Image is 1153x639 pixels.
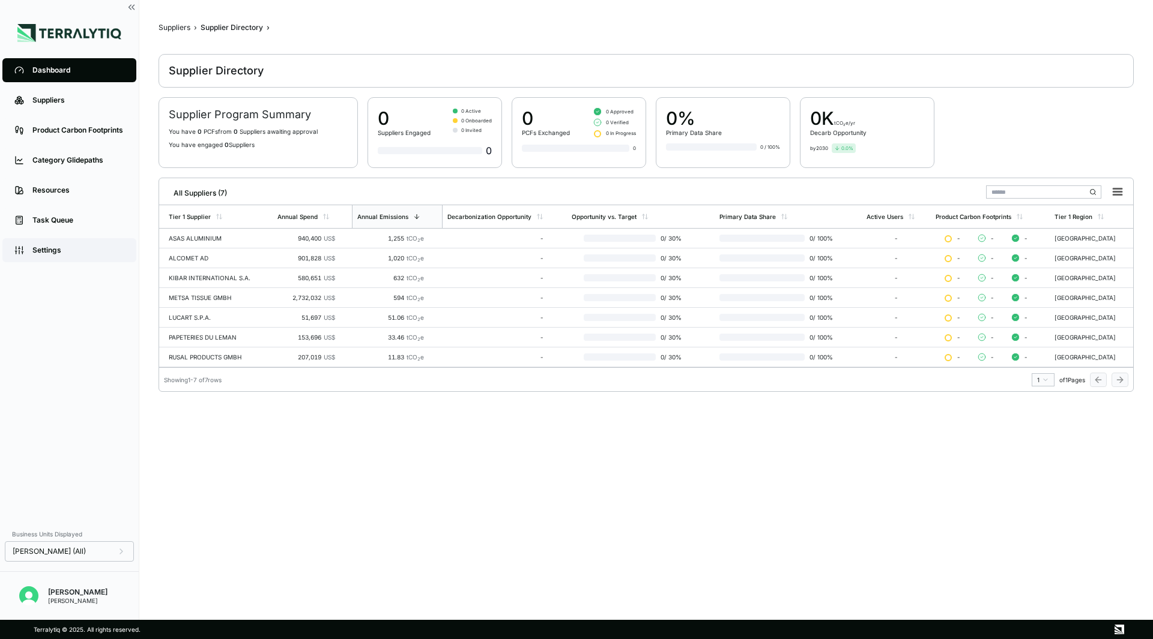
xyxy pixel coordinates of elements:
p: You have engaged Suppliers [169,141,348,148]
div: - [867,314,925,321]
div: 632 [357,274,424,281]
span: 0 / 100 % [805,314,835,321]
span: - [990,314,994,321]
div: - [867,334,925,341]
sub: 2 [417,257,420,263]
div: Showing 1 - 7 of 7 rows [164,376,222,383]
sub: 2 [417,297,420,302]
span: › [194,23,197,32]
span: - [957,353,960,361]
span: 0 In Progress [606,130,636,137]
span: › [267,23,270,32]
span: 0 [225,141,229,148]
div: PCFs Exchanged [522,129,570,136]
div: Decarbonization Opportunity [447,213,531,220]
div: Opportunity vs. Target [572,213,637,220]
sub: 2 [417,317,420,322]
div: Annual Spend [277,213,318,220]
span: - [990,294,994,301]
span: tCO e [407,274,424,281]
div: Active Users [867,213,903,220]
span: - [957,235,960,242]
span: US$ [324,235,335,242]
div: Suppliers [32,95,124,105]
div: Supplier Directory [201,23,263,32]
span: - [990,235,994,242]
span: - [990,274,994,281]
div: 33.46 [357,334,424,341]
div: 51.06 [357,314,424,321]
div: Annual Emissions [357,213,408,220]
div: 580,651 [277,274,335,281]
span: tCO e [407,294,424,301]
div: - [447,334,543,341]
sub: 2 [417,337,420,342]
span: 0 Approved [606,108,634,115]
div: [PERSON_NAME] [48,587,107,597]
span: - [957,274,960,281]
span: 0 / 100 % [805,334,835,341]
sub: 2 [417,356,420,362]
div: [GEOGRAPHIC_DATA] [1055,314,1128,321]
span: tCO e [407,353,424,361]
span: 0 / 100 % [805,274,835,281]
span: tCO e [407,235,424,242]
div: 1 [1037,376,1049,383]
img: Logo [17,24,121,42]
div: [GEOGRAPHIC_DATA] [1055,235,1128,242]
div: 153,696 [277,334,335,341]
p: You have PCF s from Supplier s awaiting approval [169,128,348,135]
span: - [990,334,994,341]
span: of 1 Pages [1059,376,1085,383]
div: - [447,353,543,361]
span: - [1024,294,1027,301]
span: 0 Onboarded [461,117,492,124]
span: US$ [324,254,335,262]
span: 0 [198,128,202,135]
span: - [957,294,960,301]
span: tCO e [407,314,424,321]
span: tCO e [407,334,424,341]
div: [GEOGRAPHIC_DATA] [1055,334,1128,341]
span: - [1024,334,1027,341]
span: 0 / 100 % [805,254,835,262]
span: tCO e [407,254,424,262]
div: 940,400 [277,235,335,242]
div: LUCART S.P.A. [169,314,268,321]
span: 0 / 100 % [805,294,835,301]
div: - [447,294,543,301]
div: Task Queue [32,215,124,225]
span: - [957,334,960,341]
div: All Suppliers (7) [164,184,227,198]
div: by 2030 [810,145,828,152]
img: Siya Sindhani [19,586,38,605]
sub: 2 [417,277,420,283]
span: 0 Verified [606,119,629,126]
span: - [1024,353,1027,361]
div: Tier 1 Region [1055,213,1092,220]
div: Product Carbon Footprints [32,125,124,135]
div: [GEOGRAPHIC_DATA] [1055,274,1128,281]
span: - [1024,314,1027,321]
div: 901,828 [277,254,335,262]
span: 0 / 100 % [805,235,835,242]
span: US$ [324,353,335,361]
div: - [867,274,925,281]
div: 594 [357,294,424,301]
button: 1 [1032,373,1055,386]
span: - [1024,235,1027,242]
div: Dashboard [32,65,124,75]
div: RUSAL PRODUCTS GMBH [169,353,268,361]
div: Settings [32,245,124,255]
div: - [447,254,543,262]
div: KIBAR INTERNATIONAL S.A. [169,274,268,281]
span: 0 / 30 % [656,274,688,281]
div: 207,019 [277,353,335,361]
span: US$ [324,274,335,281]
span: 0 / 100 % [805,353,835,361]
div: - [867,294,925,301]
button: Open user button [14,581,43,610]
span: 0.0 % [841,145,853,152]
div: - [447,314,543,321]
span: 0 / 30 % [656,314,688,321]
